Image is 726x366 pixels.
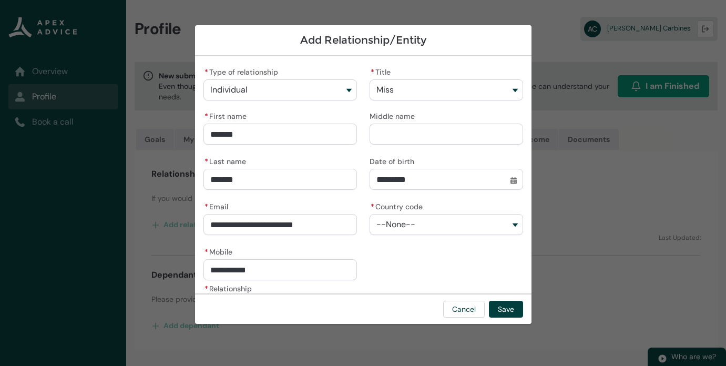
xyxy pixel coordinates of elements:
[204,111,208,121] abbr: required
[203,154,250,167] label: Last name
[203,79,357,100] button: Type of relationship
[376,85,394,95] span: Miss
[204,284,208,293] abbr: required
[370,154,418,167] label: Date of birth
[203,65,282,77] label: Type of relationship
[370,65,395,77] label: Title
[203,199,232,212] label: Email
[370,199,427,212] label: Country code
[203,281,256,294] label: Relationship
[203,109,251,121] label: First name
[371,202,374,211] abbr: required
[370,79,523,100] button: Title
[203,245,237,257] label: Mobile
[204,247,208,257] abbr: required
[204,202,208,211] abbr: required
[371,67,374,77] abbr: required
[210,85,248,95] span: Individual
[489,301,523,318] button: Save
[204,157,208,166] abbr: required
[370,109,419,121] label: Middle name
[443,301,485,318] button: Cancel
[370,214,523,235] button: Country code
[376,220,415,229] span: --None--
[204,67,208,77] abbr: required
[203,34,523,47] h1: Add Relationship/Entity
